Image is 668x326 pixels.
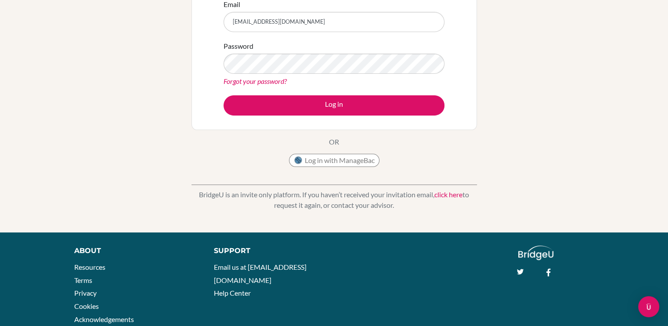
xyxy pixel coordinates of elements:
[214,263,307,284] a: Email us at [EMAIL_ADDRESS][DOMAIN_NAME]
[224,95,444,116] button: Log in
[434,190,462,199] a: click here
[191,189,477,210] p: BridgeU is an invite only platform. If you haven’t received your invitation email, to request it ...
[224,41,253,51] label: Password
[638,296,659,317] div: Open Intercom Messenger
[214,246,325,256] div: Support
[74,302,99,310] a: Cookies
[74,315,134,323] a: Acknowledgements
[214,289,251,297] a: Help Center
[74,276,92,284] a: Terms
[224,77,287,85] a: Forgot your password?
[329,137,339,147] p: OR
[289,154,379,167] button: Log in with ManageBac
[74,289,97,297] a: Privacy
[74,263,105,271] a: Resources
[518,246,554,260] img: logo_white@2x-f4f0deed5e89b7ecb1c2cc34c3e3d731f90f0f143d5ea2071677605dd97b5244.png
[74,246,194,256] div: About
